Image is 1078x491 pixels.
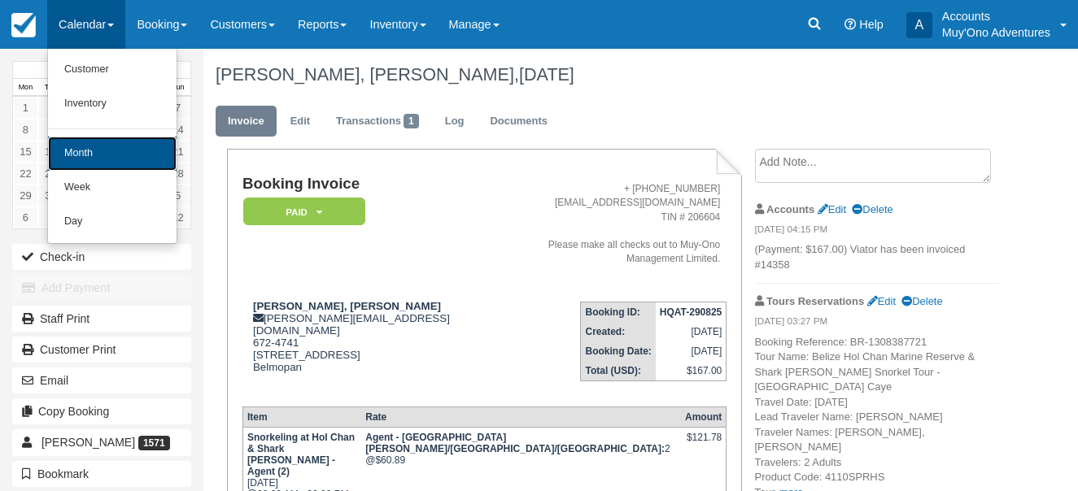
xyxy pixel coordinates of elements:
[48,53,177,87] a: Customer
[216,65,1000,85] h1: [PERSON_NAME], [PERSON_NAME],
[13,97,38,119] a: 1
[253,300,441,312] strong: [PERSON_NAME], [PERSON_NAME]
[13,185,38,206] a: 29
[48,205,177,239] a: Day
[818,203,846,215] a: Edit
[242,197,360,227] a: Paid
[13,79,38,97] th: Mon
[12,337,191,363] a: Customer Print
[38,97,63,119] a: 2
[242,406,361,427] th: Item
[581,361,656,381] th: Total (USD):
[165,163,190,185] a: 28
[13,163,38,185] a: 22
[581,302,656,323] th: Booking ID:
[942,24,1050,41] p: Muy'Ono Adventures
[656,322,727,341] td: [DATE]
[324,106,431,137] a: Transactions1
[12,429,191,455] a: [PERSON_NAME] 1571
[766,295,864,307] strong: Tours Reservations
[138,436,170,450] span: 1571
[38,79,63,97] th: Tue
[12,398,191,424] button: Copy Booking
[41,436,135,449] span: [PERSON_NAME]
[901,295,942,307] a: Delete
[365,432,665,454] strong: Agent - San Pedro/Belize City/Caye Caulker
[48,137,177,171] a: Month
[906,12,932,38] div: A
[38,206,63,228] a: 7
[12,306,191,332] a: Staff Print
[755,315,1000,332] em: [DATE] 03:27 PM
[656,361,727,381] td: $167.00
[13,119,38,141] a: 8
[766,203,814,215] strong: Accounts
[867,295,896,307] a: Edit
[433,106,477,137] a: Log
[247,432,355,477] strong: Snorkeling at Hol Chan & Shark [PERSON_NAME] - Agent (2)
[852,203,893,215] a: Delete
[165,206,190,228] a: 12
[38,119,63,141] a: 9
[165,185,190,206] a: 5
[13,141,38,163] a: 15
[12,244,191,270] button: Check-in
[581,341,656,361] th: Booking Date:
[375,454,405,466] span: $60.89
[581,322,656,341] th: Created:
[519,64,574,85] span: [DATE]
[11,13,36,37] img: checkfront-main-nav-mini-logo.png
[845,19,856,30] i: Help
[48,171,177,205] a: Week
[242,176,491,193] h1: Booking Invoice
[660,306,722,318] strong: HQAT-290825
[12,275,191,301] button: Add Payment
[12,461,191,487] button: Bookmark
[38,185,63,206] a: 30
[12,367,191,393] button: Email
[404,114,419,128] span: 1
[278,106,322,137] a: Edit
[242,300,491,393] div: [PERSON_NAME][EMAIL_ADDRESS][DOMAIN_NAME] 672-4741 [STREET_ADDRESS] Belmopan
[685,432,722,456] div: $121.78
[497,182,721,266] address: + [PHONE_NUMBER] [EMAIL_ADDRESS][DOMAIN_NAME] TIN # 206604 Please make all checks out to Muy-Ono ...
[165,141,190,163] a: 21
[681,406,727,427] th: Amount
[38,141,63,163] a: 16
[165,79,190,97] th: Sun
[755,242,1000,272] p: (Payment: $167.00) Viator has been invoiced #14358
[942,8,1050,24] p: Accounts
[165,119,190,141] a: 14
[48,87,177,121] a: Inventory
[656,341,727,361] td: [DATE]
[478,106,560,137] a: Documents
[755,223,1000,241] em: [DATE] 04:15 PM
[216,106,277,137] a: Invoice
[38,163,63,185] a: 23
[165,97,190,119] a: 7
[243,198,365,226] em: Paid
[361,406,681,427] th: Rate
[47,49,177,244] ul: Calendar
[859,18,884,31] span: Help
[13,206,38,228] a: 6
